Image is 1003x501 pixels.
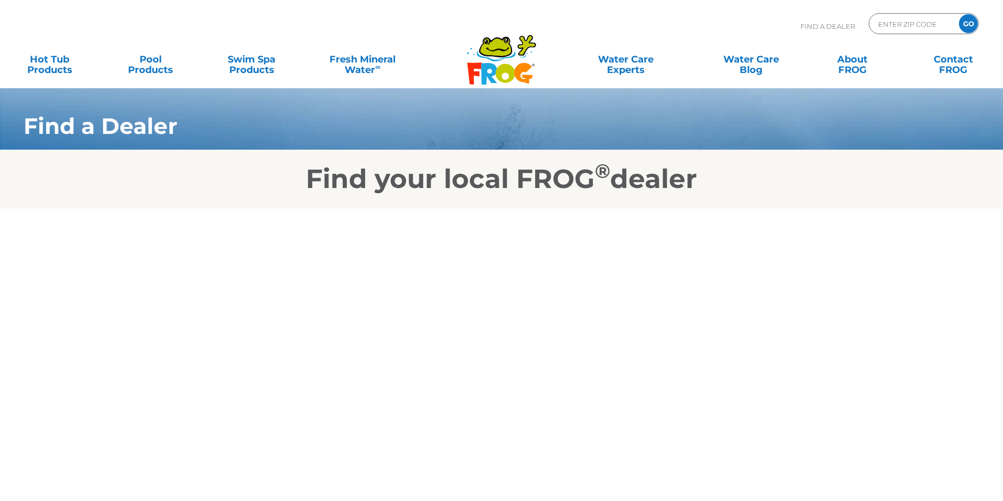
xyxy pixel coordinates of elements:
[914,49,993,70] a: ContactFROG
[813,49,892,70] a: AboutFROG
[8,163,995,195] h2: Find your local FROG dealer
[10,49,89,70] a: Hot TubProducts
[801,13,855,39] p: Find A Dealer
[595,159,610,183] sup: ®
[212,49,291,70] a: Swim SpaProducts
[712,49,791,70] a: Water CareBlog
[24,113,897,139] h1: Find a Dealer
[562,49,689,70] a: Water CareExperts
[959,14,978,33] input: GO
[112,49,190,70] a: PoolProducts
[375,62,380,71] sup: ∞
[461,21,542,85] img: Frog Products Logo
[314,49,412,70] a: Fresh MineralWater∞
